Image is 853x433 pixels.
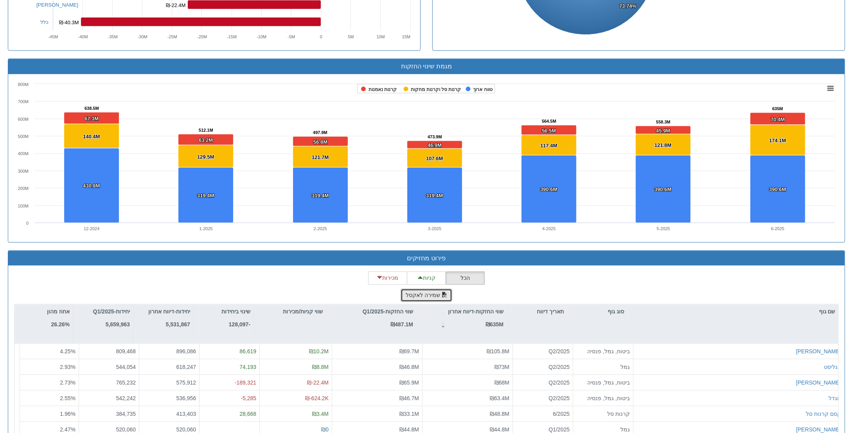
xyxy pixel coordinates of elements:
tspan: 319.4M [312,193,329,199]
tspan: ₪-22.4M [166,2,185,8]
div: 896,086 [142,348,196,356]
text: -45M [48,34,58,39]
span: ₪8.8M [312,364,329,370]
div: 2.73 % [23,379,76,387]
strong: -128,097 [229,322,250,328]
div: סוג גוף [567,304,627,319]
tspan: 56.8M [313,139,328,145]
strong: 5,531,867 [166,322,190,328]
text: 0 [26,221,29,225]
span: ₪73M [495,364,509,370]
div: אנליסט [824,363,841,371]
text: -40M [78,34,88,39]
p: יחידות-Q1/2025 [93,308,130,316]
div: -5,285 [203,395,256,403]
text: -5M [288,34,295,39]
p: יחידות-דיווח אחרון [148,308,190,316]
text: 12-2024 [84,226,99,231]
div: 28,668 [203,410,256,418]
button: מגדל [829,395,841,403]
tspan: 73.74% [619,3,637,9]
tspan: טווח ארוך [473,87,493,92]
tspan: 390.6M [769,186,786,192]
text: -25M [167,34,177,39]
span: ₪44.8M [490,427,509,433]
button: מכירות [368,272,407,285]
span: ₪33.1M [400,411,419,417]
tspan: 390.6M [655,186,671,192]
tspan: 319.4M [197,193,214,199]
div: 4.25 % [23,348,76,356]
a: [PERSON_NAME] [36,2,78,8]
text: -15M [227,34,237,39]
tspan: 635M [772,106,783,111]
span: ₪63.4M [490,395,509,402]
h3: מגמת שינוי החזקות [14,63,839,70]
div: 542,242 [82,395,136,403]
div: 413,403 [142,410,196,418]
tspan: 512.1M [199,128,213,132]
text: 1-2025 [199,226,212,231]
span: ₪46.7M [400,395,419,402]
tspan: 70.4M [771,116,785,122]
text: -35M [108,34,118,39]
div: 809,468 [82,348,136,356]
span: ₪10.2M [309,349,329,355]
text: 200M [18,186,29,191]
text: 300M [18,169,29,174]
text: 0 [320,34,322,39]
p: שינוי ביחידות [221,308,250,316]
text: 600M [18,117,29,122]
span: ₪-624.2K [305,395,329,402]
div: שם גוף [628,304,839,319]
p: שווי החזקות-Q1/2025 [363,308,413,316]
tspan: 121.8M [655,142,671,148]
span: ₪68M [495,380,509,386]
text: 400M [18,151,29,156]
tspan: 430.8M [83,183,100,189]
span: ₪105.8M [487,349,509,355]
div: 575,912 [142,379,196,387]
div: -189,321 [203,379,256,387]
tspan: 46.9M [428,142,442,148]
div: 544,054 [82,363,136,371]
div: 6/2025 [516,410,570,418]
tspan: קרנות סל וקרנות מחקות [411,87,461,92]
strong: 26.26% [51,322,70,328]
strong: ₪487.1M [391,322,413,328]
tspan: 67.3M [85,116,99,122]
text: 5-2025 [657,226,670,231]
span: ₪69.7M [400,349,419,355]
div: 536,956 [142,395,196,403]
tspan: 121.7M [312,154,329,160]
p: שווי החזקות-דיווח אחרון [448,308,504,316]
text: 4-2025 [542,226,556,231]
button: קסם קרנות סל [806,410,841,418]
div: גמל [576,363,630,371]
span: ₪48.8M [490,411,509,417]
div: 618,247 [142,363,196,371]
text: 10M [376,34,385,39]
div: ביטוח, גמל, פנסיה [576,395,630,403]
tspan: 319.4M [426,193,443,199]
span: ₪44.8M [400,427,419,433]
div: 1.96 % [23,410,76,418]
text: 2-2025 [314,226,327,231]
tspan: 117.4M [540,143,557,149]
tspan: קרנות נאמנות [369,87,397,92]
tspan: 56.5M [542,128,556,134]
tspan: 45.9M [656,128,670,134]
text: 700M [18,99,29,104]
div: 765,232 [82,379,136,387]
button: [PERSON_NAME] [796,379,841,387]
button: שמירה לאקסל [401,289,452,302]
tspan: 107.6M [426,156,443,161]
text: 100M [18,204,29,208]
button: [PERSON_NAME] [796,348,841,356]
tspan: 174.1M [769,138,786,143]
div: תאריך דיווח [507,304,567,319]
tspan: 497.9M [313,130,328,135]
